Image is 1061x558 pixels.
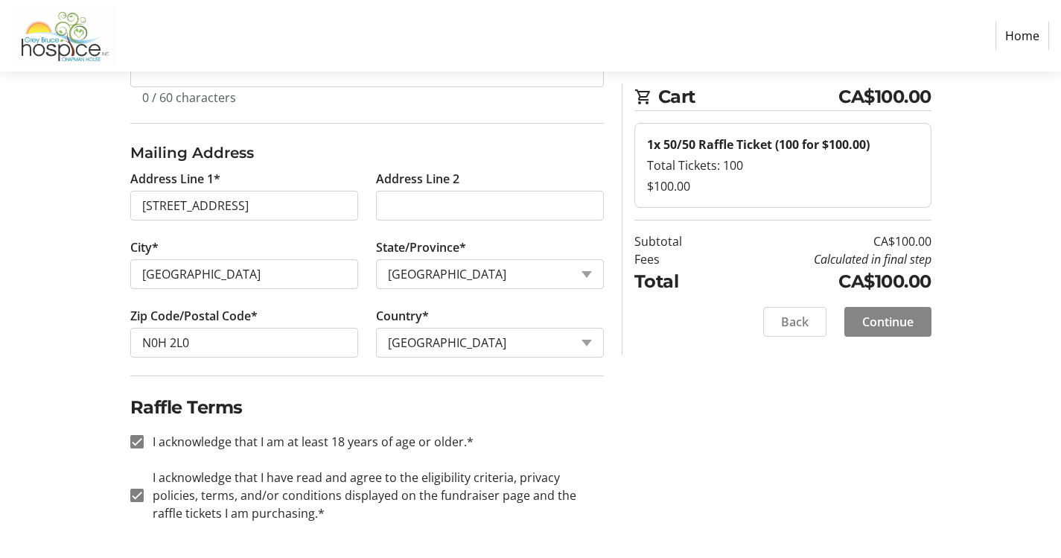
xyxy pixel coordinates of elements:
[130,328,358,358] input: Zip or Postal Code
[995,22,1049,50] a: Home
[130,191,358,221] input: Address
[142,89,236,106] tr-character-limit: 0 / 60 characters
[647,136,870,153] strong: 1x 50/50 Raffle Ticket (100 for $100.00)
[838,83,931,110] span: CA$100.00
[634,232,720,250] td: Subtotal
[130,142,604,164] h3: Mailing Address
[647,156,919,174] div: Total Tickets: 100
[781,313,809,331] span: Back
[376,170,459,188] label: Address Line 2
[763,307,826,337] button: Back
[130,259,358,289] input: City
[144,469,604,522] label: I acknowledge that I have read and agree to the eligibility criteria, privacy policies, terms, an...
[634,250,720,268] td: Fees
[647,177,919,195] div: $100.00
[844,307,931,337] button: Continue
[658,83,839,110] span: Cart
[720,250,931,268] td: Calculated in final step
[634,268,720,295] td: Total
[130,394,604,421] h2: Raffle Terms
[720,268,931,295] td: CA$100.00
[12,6,118,66] img: Grey Bruce Hospice's Logo
[130,170,220,188] label: Address Line 1*
[376,238,466,256] label: State/Province*
[144,433,474,451] label: I acknowledge that I am at least 18 years of age or older.*
[130,307,258,325] label: Zip Code/Postal Code*
[862,313,914,331] span: Continue
[720,232,931,250] td: CA$100.00
[130,238,159,256] label: City*
[376,307,429,325] label: Country*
